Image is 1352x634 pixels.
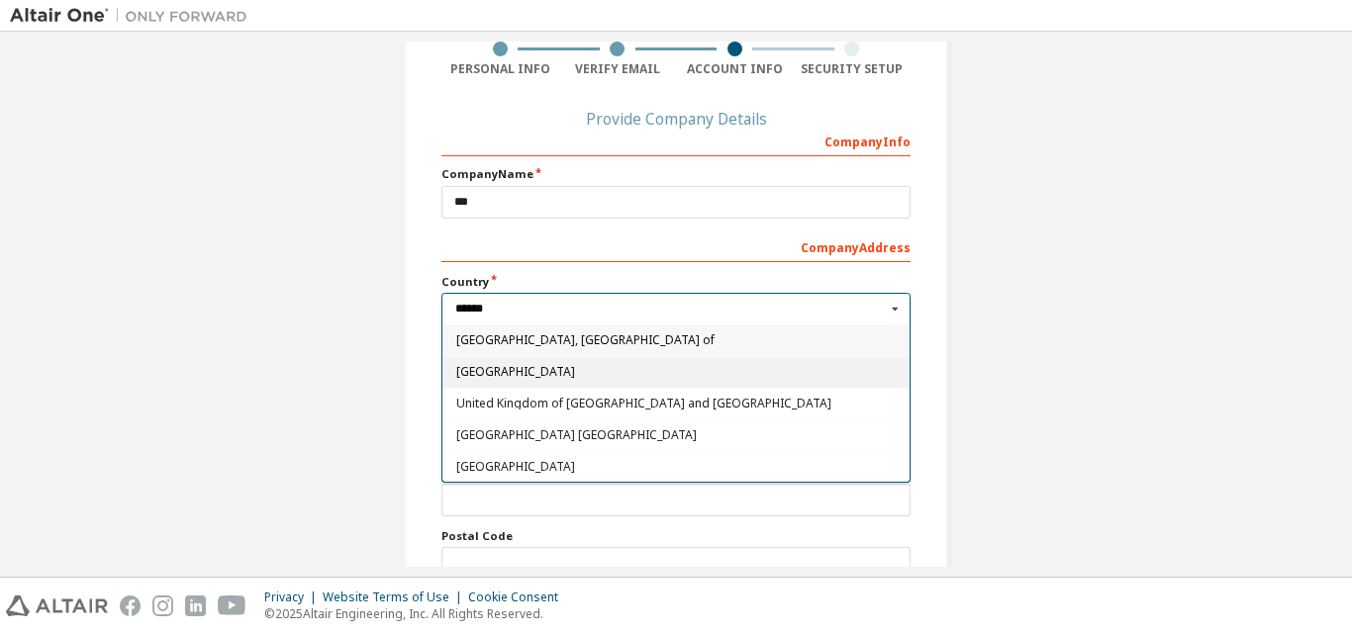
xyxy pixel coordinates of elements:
[218,595,246,616] img: youtube.svg
[456,334,897,346] span: [GEOGRAPHIC_DATA], [GEOGRAPHIC_DATA] of
[794,61,912,77] div: Security Setup
[456,366,897,378] span: [GEOGRAPHIC_DATA]
[264,589,323,605] div: Privacy
[441,61,559,77] div: Personal Info
[441,166,911,182] label: Company Name
[323,589,468,605] div: Website Terms of Use
[441,528,911,544] label: Postal Code
[468,589,570,605] div: Cookie Consent
[441,274,911,290] label: Country
[441,113,911,125] div: Provide Company Details
[152,595,173,616] img: instagram.svg
[559,61,677,77] div: Verify Email
[456,461,897,473] span: [GEOGRAPHIC_DATA]
[120,595,141,616] img: facebook.svg
[441,125,911,156] div: Company Info
[185,595,206,616] img: linkedin.svg
[456,429,897,441] span: [GEOGRAPHIC_DATA] [GEOGRAPHIC_DATA]
[10,6,257,26] img: Altair One
[456,398,897,409] span: United Kingdom of [GEOGRAPHIC_DATA] and [GEOGRAPHIC_DATA]
[264,605,570,622] p: © 2025 Altair Engineering, Inc. All Rights Reserved.
[441,230,911,262] div: Company Address
[6,595,108,616] img: altair_logo.svg
[676,61,794,77] div: Account Info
